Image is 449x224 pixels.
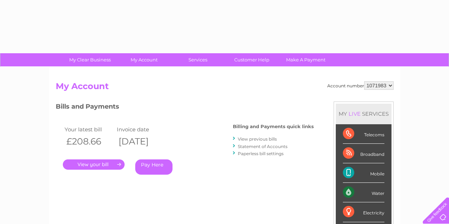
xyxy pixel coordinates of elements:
th: [DATE] [115,134,168,149]
a: View previous bills [238,136,277,142]
a: My Clear Business [61,53,119,66]
td: Invoice date [115,125,168,134]
h3: Bills and Payments [56,102,314,114]
a: Pay Here [135,159,173,175]
h4: Billing and Payments quick links [233,124,314,129]
th: £208.66 [63,134,115,149]
div: Account number [327,81,394,90]
a: Statement of Accounts [238,144,288,149]
div: Electricity [343,202,384,222]
div: Mobile [343,163,384,183]
h2: My Account [56,81,394,95]
a: Customer Help [223,53,281,66]
a: Make A Payment [276,53,335,66]
a: . [63,159,125,170]
div: MY SERVICES [336,104,391,124]
div: Telecoms [343,124,384,144]
div: Water [343,183,384,202]
td: Your latest bill [63,125,115,134]
a: Services [169,53,227,66]
div: Broadband [343,144,384,163]
a: Paperless bill settings [238,151,284,156]
a: My Account [115,53,173,66]
div: LIVE [347,110,362,117]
